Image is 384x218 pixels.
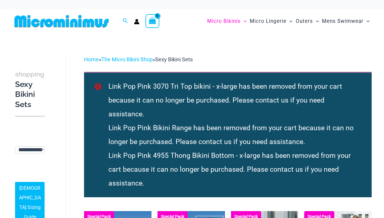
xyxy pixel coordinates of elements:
[250,14,286,29] span: Micro Lingerie
[155,56,193,63] span: Sexy Bikini Sets
[84,56,99,63] a: Home
[320,12,371,30] a: Mens SwimwearMenu ToggleMenu Toggle
[286,14,292,29] span: Menu Toggle
[364,14,370,29] span: Menu Toggle
[108,80,358,121] li: Link Pop Pink 3070 Tri Top bikini - x-large has been removed from your cart because it can no lon...
[108,149,358,190] li: Link Pop Pink 4955 Thong Bikini Bottom - x-large has been removed from your cart because it can n...
[205,11,372,31] nav: Site Navigation
[15,69,45,110] h3: Sexy Bikini Sets
[294,12,320,30] a: OutersMenu ToggleMenu Toggle
[123,17,128,25] a: Search icon link
[313,14,319,29] span: Menu Toggle
[12,14,111,28] img: MM SHOP LOGO FLAT
[15,70,44,78] span: shopping
[296,14,313,29] span: Outers
[241,14,247,29] span: Menu Toggle
[134,19,139,24] a: Account icon link
[108,121,358,149] li: Link Pop Pink Bikini Range has been removed from your cart because it can no longer be purchased....
[15,146,45,153] select: wpc-taxonomy-pa_fabric-type-746009
[145,14,159,28] a: View Shopping Cart, empty
[101,56,153,63] a: The Micro Bikini Shop
[248,12,294,30] a: Micro LingerieMenu ToggleMenu Toggle
[207,14,241,29] span: Micro Bikinis
[206,12,248,30] a: Micro BikinisMenu ToggleMenu Toggle
[84,56,193,63] span: » »
[322,14,364,29] span: Mens Swimwear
